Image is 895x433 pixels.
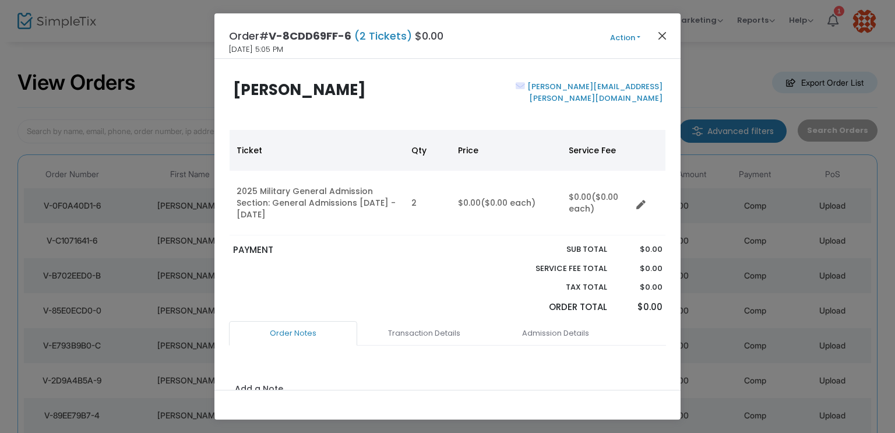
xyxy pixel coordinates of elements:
[655,28,670,43] button: Close
[360,321,488,346] a: Transaction Details
[508,301,607,314] p: Order Total
[562,130,632,171] th: Service Fee
[618,263,662,274] p: $0.00
[508,244,607,255] p: Sub total
[233,244,442,257] p: PAYMENT
[229,28,443,44] h4: Order# $0.00
[451,130,562,171] th: Price
[562,171,632,235] td: $0.00
[269,29,351,43] span: V-8CDD69FF-6
[404,171,451,235] td: 2
[230,171,404,235] td: 2025 Military General Admission Section: General Admissions [DATE] - [DATE]
[235,383,283,398] label: Add a Note
[508,263,607,274] p: Service Fee Total
[230,130,665,235] div: Data table
[229,44,283,55] span: [DATE] 5:05 PM
[233,79,366,100] b: [PERSON_NAME]
[525,81,663,104] a: [PERSON_NAME][EMAIL_ADDRESS][PERSON_NAME][DOMAIN_NAME]
[230,130,404,171] th: Ticket
[229,321,357,346] a: Order Notes
[404,130,451,171] th: Qty
[351,29,415,43] span: (2 Tickets)
[451,171,562,235] td: $0.00
[618,244,662,255] p: $0.00
[491,321,619,346] a: Admission Details
[481,197,535,209] span: ($0.00 each)
[508,281,607,293] p: Tax Total
[618,301,662,314] p: $0.00
[569,191,618,214] span: ($0.00 each)
[590,31,660,44] button: Action
[618,281,662,293] p: $0.00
